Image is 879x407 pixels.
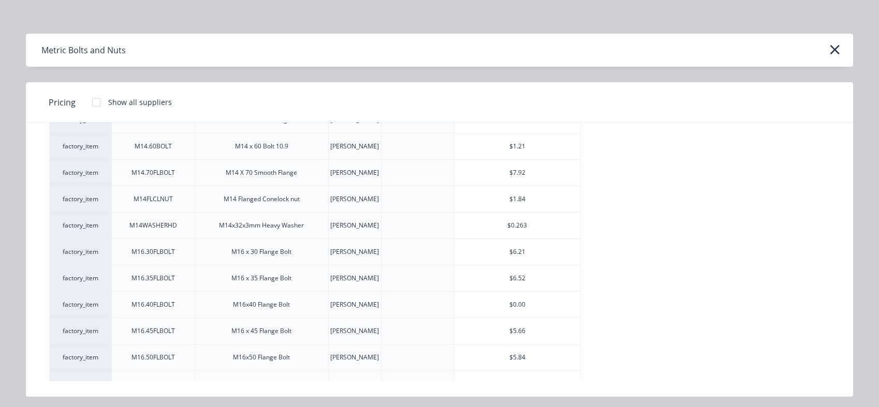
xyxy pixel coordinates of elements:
[330,274,379,283] div: [PERSON_NAME]
[231,274,291,283] div: M16 x 35 Flange Bolt
[49,159,111,186] div: factory_item
[49,318,111,344] div: factory_item
[235,142,288,151] div: M14 x 60 Bolt 10.9
[41,44,126,56] div: Metric Bolts and Nuts
[455,239,580,265] div: $6.21
[330,300,379,309] div: [PERSON_NAME]
[233,300,290,309] div: M16x40 Flange Bolt
[49,344,111,370] div: factory_item
[455,160,580,186] div: $7.92
[233,353,290,362] div: M16x50 Flange Bolt
[226,168,297,177] div: M14 X 70 Smooth Flange
[49,186,111,212] div: factory_item
[330,379,379,388] div: [PERSON_NAME]
[49,133,111,159] div: factory_item
[330,168,379,177] div: [PERSON_NAME]
[131,247,175,257] div: M16.30FLBOLT
[455,133,580,159] div: $1.21
[455,292,580,318] div: $0.00
[233,379,290,388] div: M16x60 Flange Bolt
[455,371,580,397] div: $7.28
[455,265,580,291] div: $6.52
[129,221,177,230] div: M14WASHERHD
[131,379,175,388] div: M16.60FLBOLT
[231,247,291,257] div: M16 x 30 Flange Bolt
[131,168,175,177] div: M14.70FLBOLT
[131,353,175,362] div: M16.50FLBOLT
[330,194,379,204] div: [PERSON_NAME]
[231,326,291,336] div: M16 x 45 Flange Bolt
[330,326,379,336] div: [PERSON_NAME]
[455,318,580,344] div: $5.66
[131,300,175,309] div: M16.40FLBOLT
[455,344,580,370] div: $5.84
[131,274,175,283] div: M16.35FLBOLT
[134,194,173,204] div: M14FLCLNUT
[330,221,379,230] div: [PERSON_NAME]
[49,370,111,397] div: factory_item
[455,213,580,238] div: $0.263
[49,291,111,318] div: factory_item
[49,96,76,109] span: Pricing
[131,326,175,336] div: M16.45FLBOLT
[49,238,111,265] div: factory_item
[108,97,172,108] div: Show all suppliers
[330,142,379,151] div: [PERSON_NAME]
[49,212,111,238] div: factory_item
[135,142,172,151] div: M14.60BOLT
[49,265,111,291] div: factory_item
[455,186,580,212] div: $1.84
[330,353,379,362] div: [PERSON_NAME]
[224,194,300,204] div: M14 Flanged Conelock nut
[330,247,379,257] div: [PERSON_NAME]
[219,221,304,230] div: M14x32x3mm Heavy Washer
